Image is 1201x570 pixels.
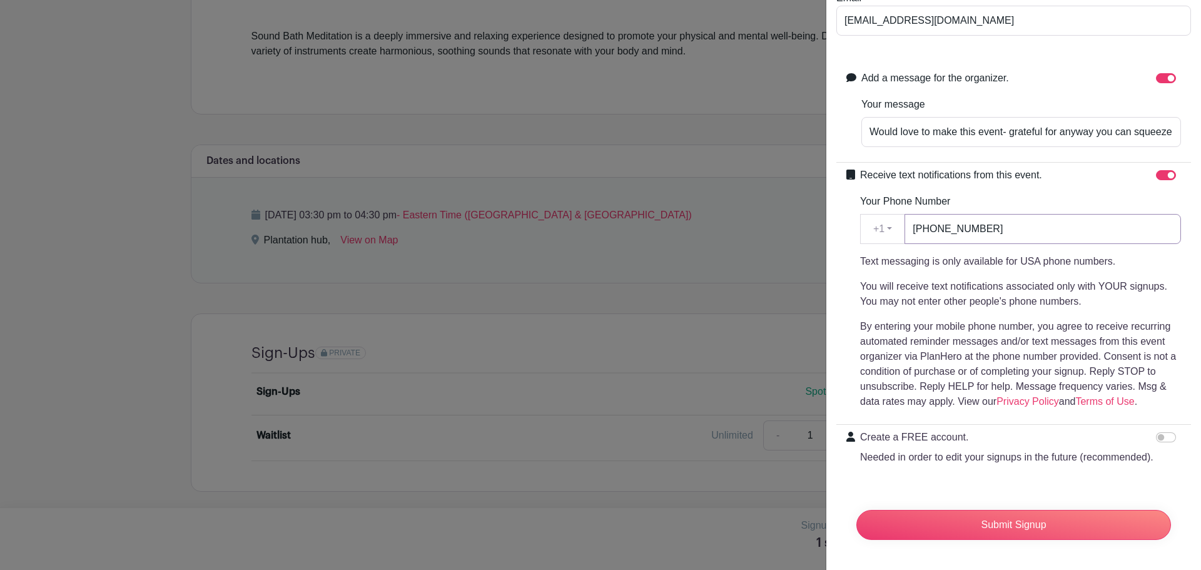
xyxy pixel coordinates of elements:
label: Add a message for the organizer. [861,71,1009,86]
p: Needed in order to edit your signups in the future (recommended). [860,450,1153,465]
p: By entering your mobile phone number, you agree to receive recurring automated reminder messages ... [860,319,1181,409]
input: Submit Signup [856,510,1171,540]
p: Create a FREE account. [860,430,1153,445]
button: +1 [860,214,905,244]
label: Your Phone Number [860,194,950,209]
p: Text messaging is only available for USA phone numbers. [860,254,1181,269]
label: Your message [861,97,925,112]
p: You will receive text notifications associated only with YOUR signups. You may not enter other pe... [860,279,1181,309]
label: Receive text notifications from this event. [860,168,1042,183]
a: Terms of Use [1075,396,1134,407]
a: Privacy Policy [996,396,1059,407]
